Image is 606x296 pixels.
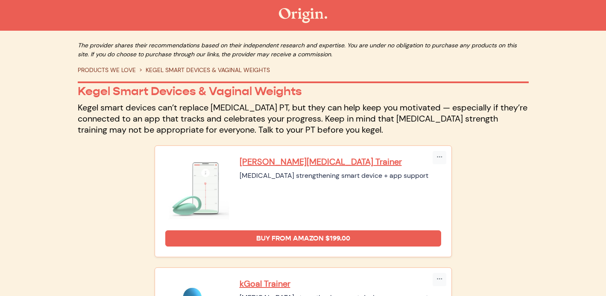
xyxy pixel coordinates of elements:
[240,278,441,289] a: kGoal Trainer
[78,102,529,135] p: Kegel smart devices can’t replace [MEDICAL_DATA] PT, but they can help keep you motivated — espec...
[78,84,529,99] p: Kegel Smart Devices & Vaginal Weights
[78,66,136,74] a: PRODUCTS WE LOVE
[240,156,441,167] a: [PERSON_NAME][MEDICAL_DATA] Trainer
[136,66,270,75] li: KEGEL SMART DEVICES & VAGINAL WEIGHTS
[165,156,229,220] img: Elvie Pelvic Floor Trainer
[78,41,529,59] p: The provider shares their recommendations based on their independent research and expertise. You ...
[240,171,441,181] div: [MEDICAL_DATA] strengthening smart device + app support
[279,8,327,23] img: The Origin Shop
[165,230,441,247] a: Buy from Amazon $199.00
